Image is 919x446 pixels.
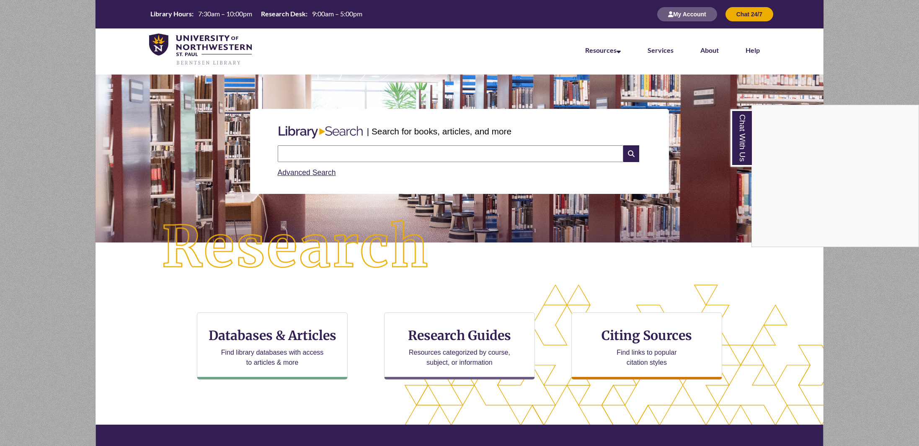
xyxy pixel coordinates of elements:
[149,34,252,66] img: UNWSP Library Logo
[585,46,621,54] a: Resources
[648,46,674,54] a: Services
[700,46,719,54] a: About
[751,105,919,247] div: Chat With Us
[731,109,752,167] a: Chat With Us
[752,105,919,247] iframe: Chat Widget
[746,46,760,54] a: Help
